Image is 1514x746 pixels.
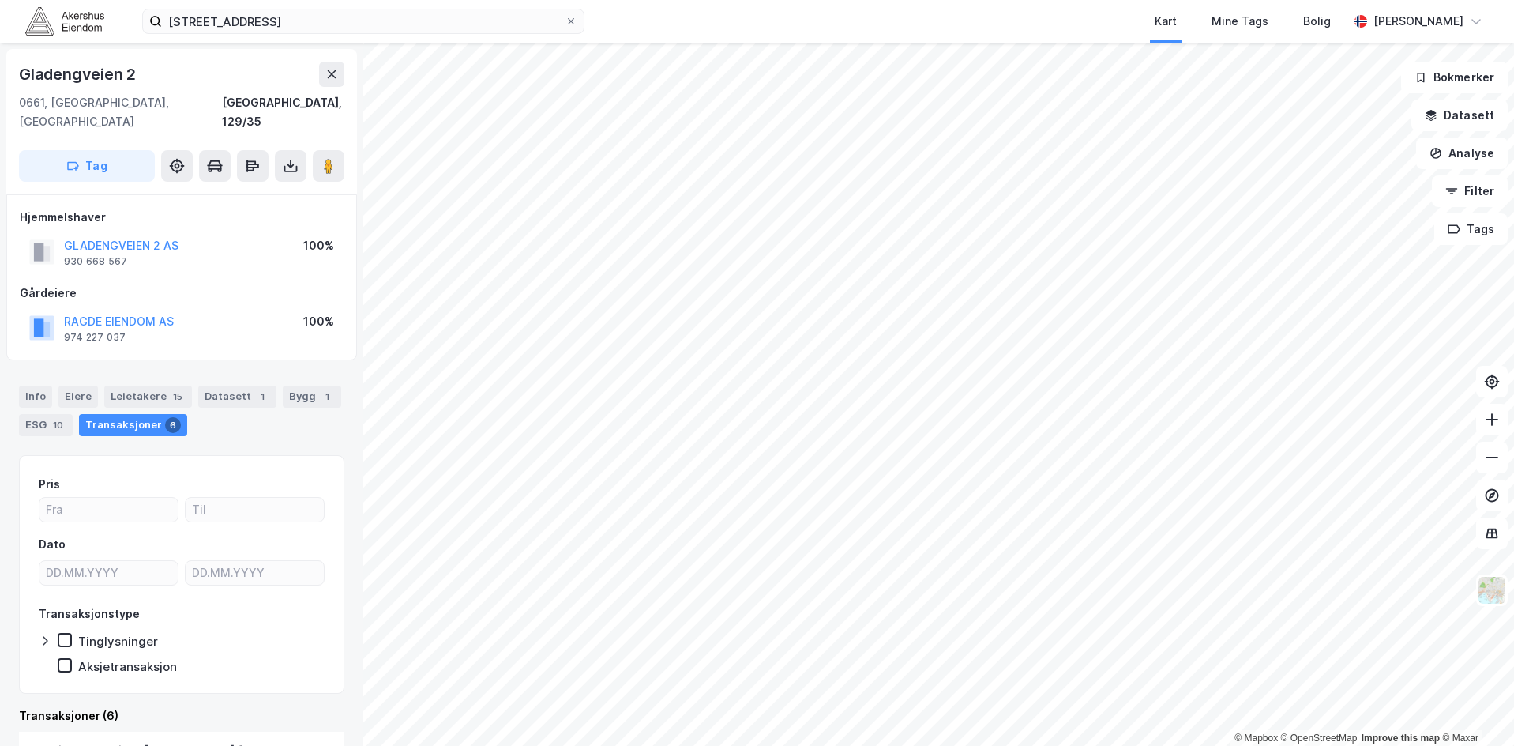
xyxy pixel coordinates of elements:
input: DD.MM.YYYY [186,561,324,585]
div: Bygg [283,386,341,408]
input: Til [186,498,324,522]
div: Eiere [58,386,98,408]
img: Z [1477,575,1507,605]
a: Mapbox [1234,733,1278,744]
div: Gårdeiere [20,284,344,303]
input: Fra [39,498,178,522]
div: 100% [303,312,334,331]
div: Datasett [198,386,276,408]
div: [PERSON_NAME] [1373,12,1463,31]
div: ESG [19,414,73,436]
div: Pris [39,475,60,494]
iframe: Chat Widget [1435,670,1514,746]
div: Info [19,386,52,408]
div: Hjemmelshaver [20,208,344,227]
input: Søk på adresse, matrikkel, gårdeiere, leietakere eller personer [162,9,565,33]
div: Bolig [1303,12,1331,31]
div: Kontrollprogram for chat [1435,670,1514,746]
div: Aksjetransaksjon [78,659,177,674]
div: 974 227 037 [64,331,126,344]
div: Tinglysninger [78,634,158,649]
div: Transaksjoner [79,414,187,436]
button: Tag [19,150,155,182]
button: Tags [1434,213,1508,245]
a: OpenStreetMap [1281,733,1358,744]
div: 930 668 567 [64,255,127,268]
div: Kart [1155,12,1177,31]
div: 0661, [GEOGRAPHIC_DATA], [GEOGRAPHIC_DATA] [19,93,222,131]
button: Filter [1432,175,1508,207]
button: Analyse [1416,138,1508,169]
div: Transaksjonstype [39,605,140,624]
div: Mine Tags [1212,12,1268,31]
button: Datasett [1411,100,1508,131]
div: Leietakere [104,386,192,408]
div: [GEOGRAPHIC_DATA], 129/35 [222,93,344,131]
div: 6 [165,417,181,433]
div: Dato [39,535,66,554]
div: 15 [170,389,186,405]
div: Gladengveien 2 [19,62,139,87]
div: 1 [254,389,270,405]
input: DD.MM.YYYY [39,561,178,585]
button: Bokmerker [1401,62,1508,93]
div: Transaksjoner (6) [19,706,344,725]
div: 10 [50,417,66,433]
img: akershus-eiendom-logo.9091f326c980b4bce74ccdd9f866810c.svg [25,7,104,35]
div: 100% [303,236,334,255]
div: 1 [319,389,335,405]
a: Improve this map [1362,733,1440,744]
